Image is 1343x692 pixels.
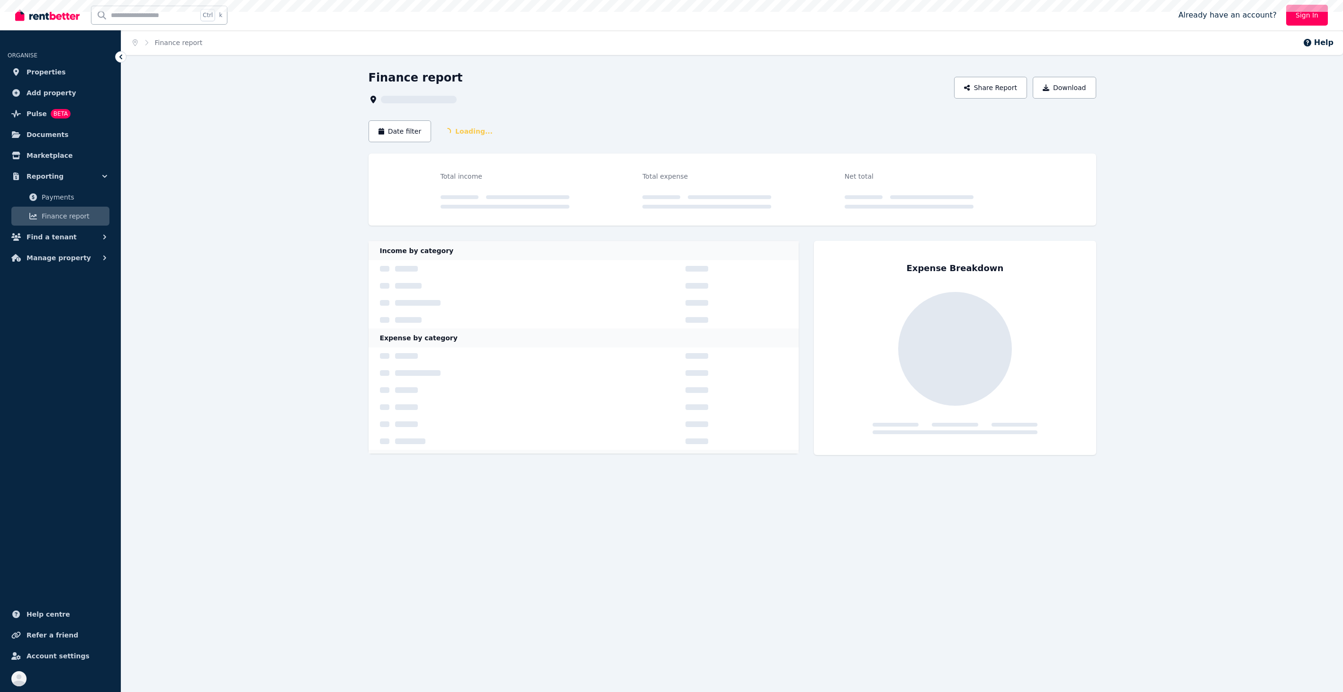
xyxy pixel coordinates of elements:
div: Expense Breakdown [907,262,1004,275]
div: Total income [441,171,569,182]
a: Sign In [1286,5,1328,26]
div: Total expense [642,171,771,182]
span: Refer a friend [27,629,78,641]
span: Add property [27,87,76,99]
img: RentBetter [15,8,80,22]
button: Help [1303,37,1334,48]
div: Expense by category [369,328,799,347]
button: Date filter [369,120,432,142]
span: Reporting [27,171,63,182]
a: Properties [8,63,113,82]
a: Account settings [8,646,113,665]
span: Ctrl [200,9,215,21]
div: Net total [845,171,973,182]
a: Marketplace [8,146,113,165]
span: Properties [27,66,66,78]
a: Add property [8,83,113,102]
span: BETA [51,109,71,118]
a: Help centre [8,605,113,624]
span: Marketplace [27,150,72,161]
span: Loading... [437,123,500,140]
span: Already have an account? [1178,9,1277,21]
button: Find a tenant [8,228,113,246]
a: Payments [11,188,109,207]
span: Help centre [27,609,70,620]
span: k [219,11,222,19]
span: Find a tenant [27,231,77,243]
nav: Breadcrumb [121,30,214,55]
button: Share Report [954,77,1027,99]
h1: Finance report [369,70,463,85]
a: Refer a friend [8,626,113,645]
span: ORGANISE [8,52,37,59]
button: Download [1033,77,1096,99]
span: Manage property [27,252,91,264]
div: Income by category [369,241,799,260]
span: Account settings [27,650,90,662]
a: Finance report [155,39,203,46]
a: Documents [8,125,113,144]
a: Finance report [11,207,109,226]
button: Manage property [8,248,113,267]
a: PulseBETA [8,104,113,123]
span: Pulse [27,108,47,119]
button: Reporting [8,167,113,186]
span: Payments [42,191,106,203]
span: Documents [27,129,69,140]
span: Finance report [42,210,106,222]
